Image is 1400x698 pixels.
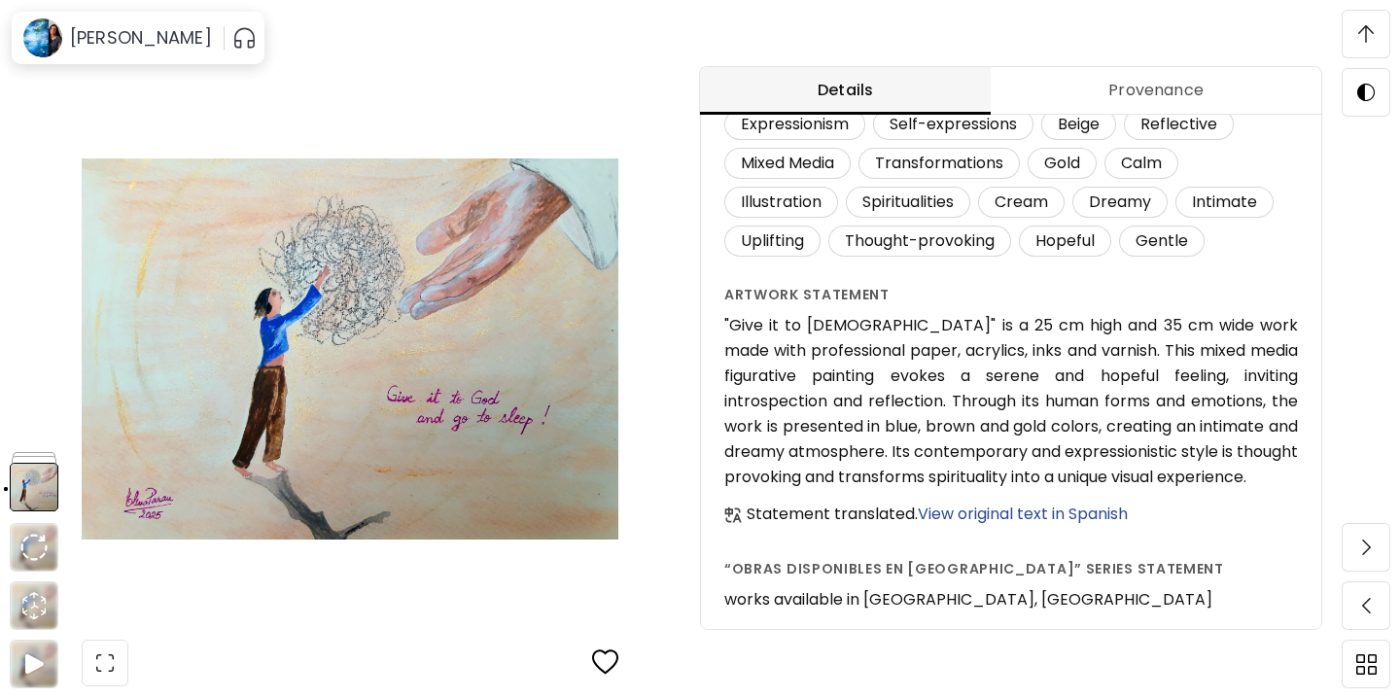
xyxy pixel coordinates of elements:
div: animation [18,590,50,621]
span: Cream [983,192,1060,213]
span: Intimate [1180,192,1269,213]
h6: "Give it to [DEMOGRAPHIC_DATA]" is a 25 cm high and 35 cm wide work made with professional paper,... [724,313,1298,490]
span: Thought-provoking [833,230,1006,252]
span: Hopeful [1024,230,1106,252]
button: pauseOutline IconGradient Icon [232,22,257,53]
span: Details [712,79,979,102]
span: View original text in Spanish [918,625,1128,647]
span: Gold [1032,153,1092,174]
span: Uplifting [729,230,816,252]
span: Transformations [863,153,1015,174]
span: Mixed Media [729,153,846,174]
h6: “obras disponibles en [GEOGRAPHIC_DATA]” series statement [724,558,1298,579]
span: Self-expressions [878,114,1029,135]
h6: [PERSON_NAME] [70,26,212,50]
span: Gentle [1124,230,1200,252]
span: Calm [1109,153,1173,174]
span: View original text in Spanish [918,503,1128,525]
span: Dreamy [1077,192,1163,213]
span: Reflective [1129,114,1229,135]
span: Beige [1046,114,1111,135]
button: favorites [580,637,631,689]
h6: Statement translated. [747,502,1128,527]
span: Expressionism [729,114,860,135]
span: Illustration [729,192,833,213]
h6: works available in [GEOGRAPHIC_DATA], [GEOGRAPHIC_DATA] [724,587,1298,612]
h6: Statement translated. [747,624,1128,649]
span: Provenance [1002,79,1310,102]
span: Spiritualities [851,192,965,213]
h6: Artwork Statement [724,284,1298,305]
